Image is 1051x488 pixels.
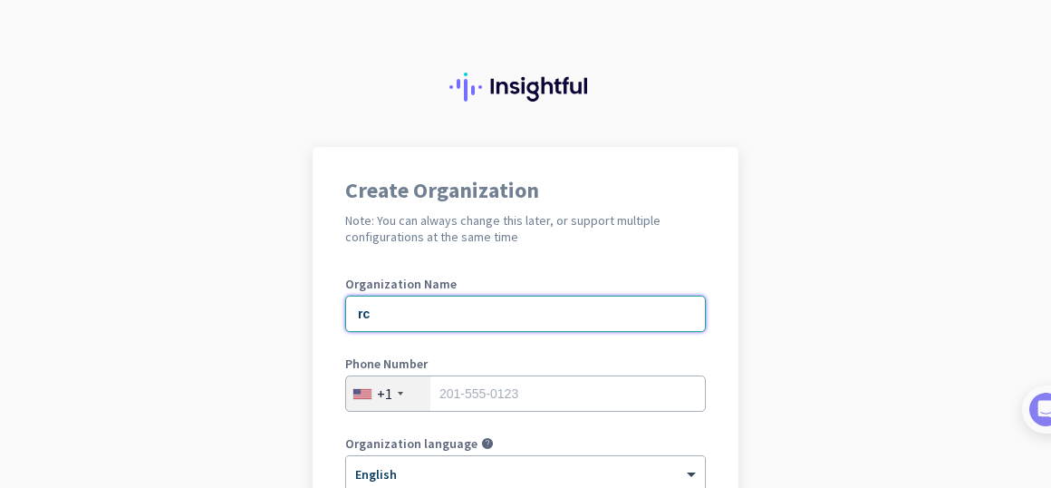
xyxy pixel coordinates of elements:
i: help [481,437,494,450]
input: What is the name of your organization? [345,296,706,332]
input: 201-555-0123 [345,376,706,412]
h1: Create Organization [345,180,706,201]
h2: Note: You can always change this later, or support multiple configurations at the same time [345,212,706,245]
label: Organization language [345,437,477,450]
img: Insightful [449,73,602,102]
label: Organization Name [345,278,706,290]
div: +1 [377,385,392,403]
label: Phone Number [345,357,706,370]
